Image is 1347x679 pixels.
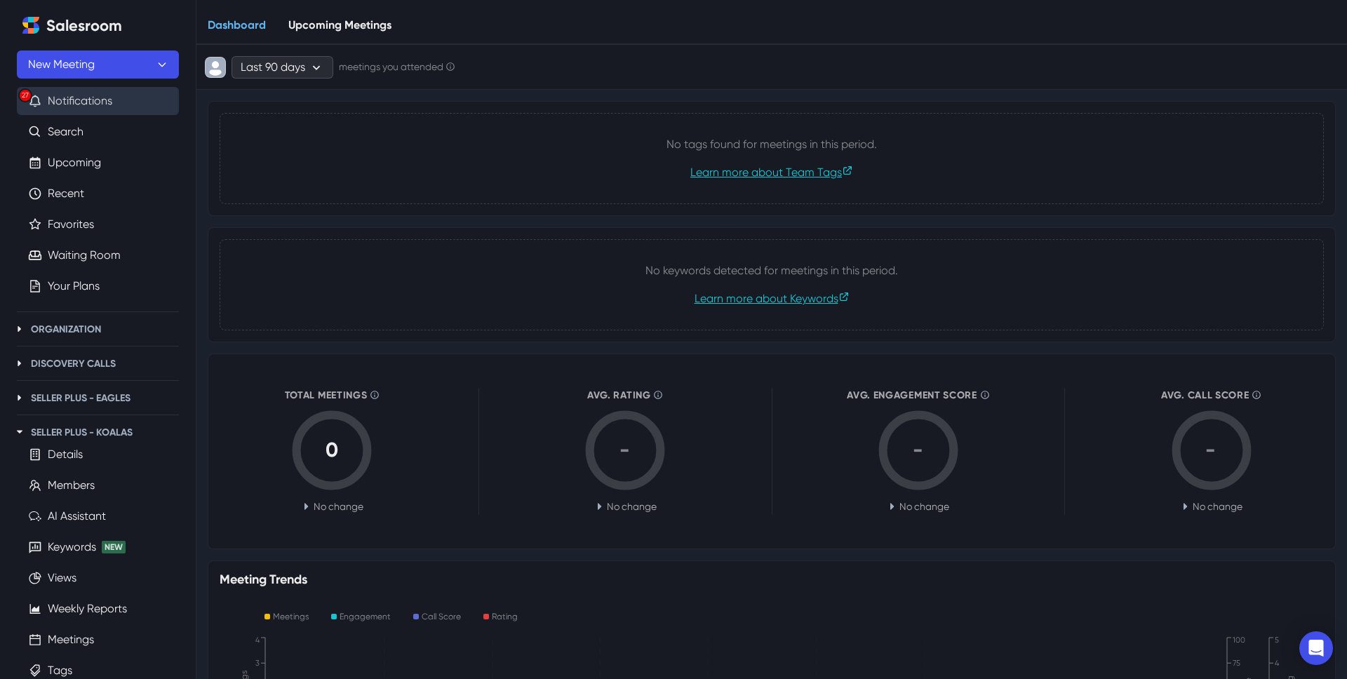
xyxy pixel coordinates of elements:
a: Favorites [48,216,94,233]
tspan: 5 [1275,636,1279,645]
a: Recent [48,185,84,202]
a: Your Plans [48,278,100,295]
span: - [913,438,924,462]
p: Avg. Rating [513,388,738,403]
button: Toggle Seller Plus - Eagles [11,389,28,406]
a: Home [17,11,45,39]
a: Dashboard [196,6,277,45]
span: - [1205,438,1217,462]
a: Upcoming [48,154,101,171]
a: Tags [48,662,72,679]
p: No tags found for meetings in this period. [232,136,1312,153]
p: Engagement [340,610,391,623]
button: 27Notifications [17,87,179,115]
p: meetings you attended [339,60,455,74]
p: Meetings [273,610,309,623]
a: Meetings [48,631,94,648]
p: Avg. Call Score [1099,388,1324,403]
a: Learn more about Team Tags [690,166,853,179]
a: AI Assistant [48,508,106,525]
button: New Meeting [17,51,179,79]
tspan: 100 [1233,636,1245,645]
span: - [619,438,631,462]
a: Members [48,477,95,494]
p: No keywords detected for meetings in this period. [232,262,1312,279]
p: Rating [492,610,518,623]
button: Toggle Organization [11,321,28,337]
span: No change [314,501,363,512]
button: Toggle Seller Plus - Koalas [11,424,28,441]
a: Details [48,446,83,463]
a: Waiting Room [48,247,121,264]
p: Avg. Engagement Score [806,388,1031,403]
p: Seller Plus - Koalas [31,425,133,440]
tspan: 4 [1275,659,1280,668]
button: Last 90 days [232,56,333,79]
a: Weekly Reports [48,600,127,617]
h2: Salesroom [46,17,122,35]
a: Learn more about Keywords [695,292,850,305]
span: No change [1193,501,1242,512]
h3: Meeting Trends [220,572,1324,588]
a: Upcoming Meetings [277,6,403,45]
p: Call Score [422,610,461,623]
a: Views [48,570,76,586]
div: 0 [290,435,374,465]
a: Keywords [48,539,96,556]
tspan: 3 [255,659,260,668]
tspan: 4 [255,636,260,645]
p: Seller Plus - Eagles [31,391,130,405]
button: Toggle Discovery Calls [11,355,28,372]
a: Search [48,123,83,140]
span: No change [899,501,949,512]
tspan: 75 [1233,659,1240,668]
p: Organization [31,322,101,337]
div: Open Intercom Messenger [1299,631,1333,665]
p: Discovery Calls [31,356,116,371]
p: Total Meetings [220,388,445,403]
span: No change [607,501,657,512]
svg: avatar [206,58,225,77]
